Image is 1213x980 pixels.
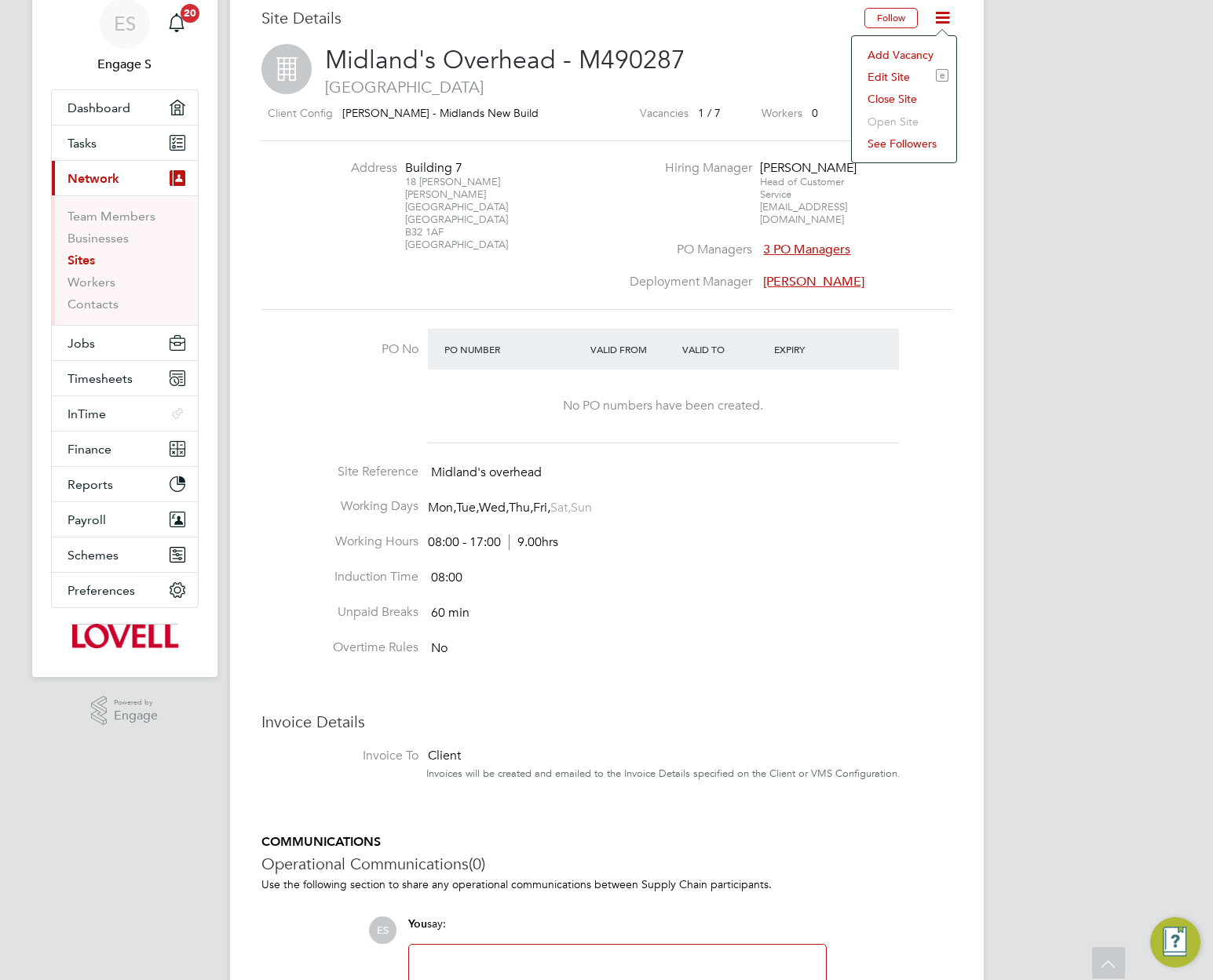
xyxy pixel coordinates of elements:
[52,161,198,195] button: Network
[533,500,550,516] span: Fri,
[571,500,592,516] span: Sun
[261,712,952,732] h3: Invoice Details
[261,464,418,480] label: Site Reference
[620,160,752,177] label: Hiring Manager
[52,502,198,537] button: Payroll
[261,877,952,891] p: Use the following section to share any operational communications between Supply Chain participants.
[860,44,948,66] li: Add Vacancy
[68,406,106,421] span: InTime
[52,361,198,395] button: Timesheets
[428,534,558,551] div: 08:00 - 17:00
[52,537,198,572] button: Schemes
[261,834,952,851] h5: COMMUNICATIONS
[68,136,97,151] span: Tasks
[71,624,178,649] img: lovell-logo-retina.png
[52,126,198,160] a: Tasks
[760,175,844,201] span: Head of Customer Service
[405,176,503,251] div: 18 [PERSON_NAME] [PERSON_NAME][GEOGRAPHIC_DATA] [GEOGRAPHIC_DATA] B32 1AF [GEOGRAPHIC_DATA]
[550,500,571,516] span: Sat,
[428,500,456,516] span: Mon,
[640,104,689,123] label: Vacancies
[68,477,113,492] span: Reports
[1150,917,1200,967] button: Engage Resource Center
[763,242,850,257] span: 3 PO Managers
[760,160,858,177] div: [PERSON_NAME]
[860,133,948,155] li: See Followers
[509,500,533,516] span: Thu,
[91,696,158,726] a: Powered byEngage
[586,335,678,363] div: Valid From
[114,13,136,34] span: ES
[52,573,198,607] button: Preferences
[860,111,948,133] li: Open Site
[408,916,827,944] div: say:
[52,396,198,431] button: InTime
[68,275,115,290] a: Workers
[860,66,948,88] li: Edit Site
[444,398,883,414] div: No PO numbers have been created.
[114,696,158,709] span: Powered by
[405,160,503,177] div: Building 7
[68,100,130,115] span: Dashboard
[864,8,918,28] button: Follow
[261,604,418,621] label: Unpaid Breaks
[68,171,119,186] span: Network
[52,326,198,360] button: Jobs
[68,442,111,457] span: Finance
[181,4,199,23] span: 20
[52,90,198,125] a: Dashboard
[261,8,864,28] h3: Site Details
[620,242,752,258] label: PO Managers
[51,624,199,649] a: Go to home page
[114,709,158,723] span: Engage
[68,371,133,386] span: Timesheets
[68,231,129,246] a: Businesses
[936,69,948,82] i: e
[860,88,948,110] li: Close Site
[479,500,509,516] span: Wed,
[261,854,952,874] h3: Operational Communications
[469,854,485,874] span: (0)
[261,748,418,764] label: Invoice To
[426,748,952,764] div: Client
[325,45,685,75] span: Midland's Overhead - M490287
[261,569,418,585] label: Induction Time
[620,274,752,290] label: Deployment Manager
[762,104,802,123] label: Workers
[770,335,862,363] div: Expiry
[431,640,448,656] span: No
[678,335,770,363] div: Valid To
[68,548,119,563] span: Schemes
[812,106,818,120] span: 0
[426,767,952,781] div: Invoices will be created and emailed to the Invoice Details specified on the Client or VMS Config...
[261,639,418,656] label: Overtime Rules
[408,917,427,931] span: You
[68,583,135,598] span: Preferences
[68,209,155,224] a: Team Members
[68,336,95,351] span: Jobs
[369,916,396,944] span: ES
[431,464,542,480] span: Midland's overhead
[342,106,539,120] span: [PERSON_NAME] - Midlands New Build
[261,77,952,97] span: [GEOGRAPHIC_DATA]
[261,498,418,515] label: Working Days
[763,274,864,290] span: [PERSON_NAME]
[52,195,198,325] div: Network
[311,160,397,177] label: Address
[760,200,847,226] span: [EMAIL_ADDRESS][DOMAIN_NAME]
[431,570,462,585] span: 08:00
[431,605,469,621] span: 60 min
[51,55,199,74] span: Engage S
[509,534,558,550] span: 9.00hrs
[68,297,119,311] a: Contacts
[268,104,333,123] label: Client Config
[52,432,198,466] button: Finance
[68,512,106,527] span: Payroll
[261,341,418,358] label: PO No
[440,335,587,363] div: PO Number
[52,467,198,501] button: Reports
[261,534,418,550] label: Working Hours
[456,500,479,516] span: Tue,
[698,106,721,120] span: 1 / 7
[68,253,95,268] a: Sites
